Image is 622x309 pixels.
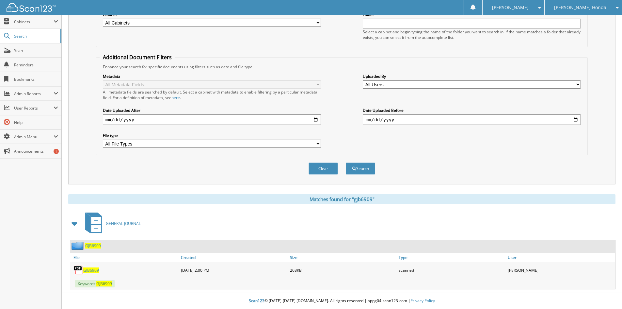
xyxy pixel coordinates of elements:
span: GJB6909 [96,281,112,286]
button: Search [346,163,375,175]
legend: Additional Document Filters [100,54,175,61]
div: Matches found for "gjb6909" [68,194,615,204]
span: Scan [14,48,58,53]
span: User Reports [14,105,54,111]
img: scan123-logo-white.svg [7,3,56,12]
a: Type [397,253,506,262]
div: [DATE] 2:00 PM [179,264,288,277]
span: Cabinets [14,19,54,25]
span: [PERSON_NAME] Honda [554,6,606,9]
label: Date Uploaded Before [363,108,581,113]
a: File [70,253,179,262]
span: [PERSON_NAME] [492,6,529,9]
a: here [171,95,180,100]
span: Admin Reports [14,91,54,96]
span: Announcements [14,148,58,154]
img: PDF.png [73,265,83,275]
span: Scan123 [249,298,264,303]
div: scanned [397,264,506,277]
a: GJB6909 [83,267,99,273]
a: User [506,253,615,262]
label: Date Uploaded After [103,108,321,113]
span: Keywords: [75,280,115,287]
div: [PERSON_NAME] [506,264,615,277]
label: Metadata [103,74,321,79]
span: Admin Menu [14,134,54,140]
a: Created [179,253,288,262]
div: 1 [54,149,59,154]
label: File type [103,133,321,138]
a: Privacy Policy [410,298,435,303]
span: Reminders [14,62,58,68]
a: GENERAL JOURNAL [81,211,141,236]
button: Clear [309,163,338,175]
input: start [103,114,321,125]
div: 268KB [288,264,397,277]
span: Bookmarks [14,77,58,82]
span: Help [14,120,58,125]
input: end [363,114,581,125]
div: Select a cabinet and begin typing the name of the folder you want to search in. If the name match... [363,29,581,40]
div: All metadata fields are searched by default. Select a cabinet with metadata to enable filtering b... [103,89,321,100]
div: © [DATE]-[DATE] [DOMAIN_NAME]. All rights reserved | appg04-scan123-com | [62,293,622,309]
span: Search [14,33,57,39]
a: GJB6909 [85,243,101,249]
span: GENERAL JOURNAL [106,221,141,226]
div: Enhance your search for specific documents using filters such as date and file type. [100,64,584,70]
a: Size [288,253,397,262]
label: Uploaded By [363,74,581,79]
img: folder2.png [72,242,85,250]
